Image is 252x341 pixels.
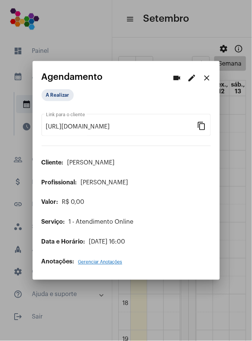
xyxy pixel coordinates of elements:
mat-icon: content_copy [197,121,206,130]
span: R$ 0,00 [62,199,85,205]
span: Agendamento [42,72,103,82]
span: 1 - Atendimento Online [69,219,134,225]
mat-icon: close [203,73,212,82]
span: Data e Horário: [42,239,85,245]
span: Gerenciar Anotações [78,260,122,265]
mat-icon: edit [188,73,197,82]
span: [DATE] 16:00 [89,239,125,245]
span: Cliente: [42,160,64,166]
span: [PERSON_NAME] [67,160,115,166]
span: Anotações: [42,259,75,265]
mat-chip: A Realizar [42,89,74,101]
mat-icon: videocam [173,73,182,82]
span: [PERSON_NAME] [81,179,128,185]
span: Serviço: [42,219,65,225]
input: Link [46,123,197,130]
span: Profissional: [42,179,77,185]
span: Valor: [42,199,58,205]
